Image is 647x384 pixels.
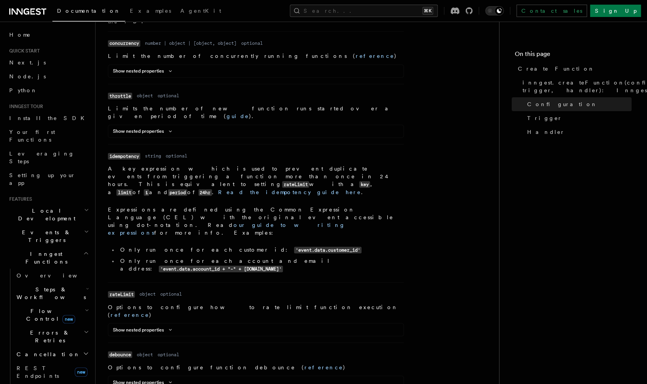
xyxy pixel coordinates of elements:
[524,97,632,111] a: Configuration
[108,40,140,47] code: concurrency
[6,103,43,110] span: Inngest tour
[6,196,32,202] span: Features
[6,228,84,244] span: Events & Triggers
[422,7,433,15] kbd: ⌘K
[6,83,91,97] a: Python
[218,189,361,195] a: Read the idempotency guide here
[111,311,149,318] a: reference
[108,206,404,237] p: Expressions are defined using the Common Expression Language (CEL) with the original event access...
[527,114,562,122] span: Trigger
[6,125,91,147] a: Your first Functions
[227,113,249,119] a: guide
[6,48,40,54] span: Quick start
[108,93,132,99] code: throttle
[125,2,176,21] a: Examples
[108,52,404,60] p: Limit the number of concurrently running functions ( )
[17,365,59,379] span: REST Endpoints
[168,189,187,196] code: period
[158,351,179,357] dd: optional
[515,62,632,76] a: Create Function
[13,269,91,283] a: Overview
[6,69,91,83] a: Node.js
[290,5,438,17] button: Search...⌘K
[6,168,91,190] a: Setting up your app
[108,303,404,318] p: Options to configure how to rate limit function execution ( )
[108,165,404,196] p: A key expression which is used to prevent duplicate events from triggering a function more than o...
[527,128,565,136] span: Handler
[108,153,140,159] code: idempotency
[9,59,46,66] span: Next.js
[108,222,345,236] a: our guide to writing expressions
[9,115,89,121] span: Install the SDK
[144,189,149,196] code: 1
[356,53,394,59] a: reference
[6,250,83,266] span: Inngest Functions
[282,181,309,188] code: rateLimit
[130,8,171,14] span: Examples
[524,125,632,139] a: Handler
[9,73,46,80] span: Node.js
[166,153,187,159] dd: optional
[176,2,226,21] a: AgentKit
[75,367,87,377] span: new
[519,76,632,97] a: inngest.createFunction(configuration, trigger, handler): InngestFunction
[13,326,91,347] button: Errors & Retries
[304,364,343,370] a: reference
[6,111,91,125] a: Install the SDK
[180,8,221,14] span: AgentKit
[13,304,91,326] button: Flow Controlnew
[518,65,595,73] span: Create Function
[6,56,91,69] a: Next.js
[113,128,175,134] button: Show nested properties
[13,329,84,344] span: Errors & Retries
[515,49,632,62] h4: On this page
[137,93,153,99] dd: object
[9,172,76,186] span: Setting up your app
[9,87,37,93] span: Python
[198,189,212,196] code: 24hr
[6,28,91,42] a: Home
[527,100,597,108] span: Configuration
[160,291,182,297] dd: optional
[13,286,86,301] span: Steps & Workflows
[108,105,404,120] p: Limits the number of new function runs started over a given period of time ( ).
[9,151,74,164] span: Leveraging Steps
[118,246,404,254] li: Only run once for each customer id:
[13,283,91,304] button: Steps & Workflows
[6,225,91,247] button: Events & Triggers
[13,307,85,323] span: Flow Control
[516,5,587,17] a: Contact sales
[113,326,175,333] button: Show nested properties
[17,272,96,279] span: Overview
[145,40,237,46] dd: number | object | [object, object]
[159,266,283,272] code: 'event.data.account_id + "-" + [DOMAIN_NAME]'
[145,153,161,159] dd: string
[108,363,404,371] p: Options to configure function debounce ( )
[241,40,263,46] dd: optional
[294,247,361,253] code: 'event.data.customer_id'
[108,351,132,358] code: debounce
[116,189,133,196] code: limit
[6,207,84,222] span: Local Development
[9,31,31,39] span: Home
[137,351,153,357] dd: object
[6,147,91,168] a: Leveraging Steps
[13,347,91,361] button: Cancellation
[139,291,156,297] dd: object
[118,257,404,273] li: Only run once for each account and email address:
[6,204,91,225] button: Local Development
[13,361,91,383] a: REST Endpointsnew
[9,129,55,143] span: Your first Functions
[359,181,370,188] code: key
[590,5,641,17] a: Sign Up
[13,350,80,358] span: Cancellation
[62,315,75,323] span: new
[524,111,632,125] a: Trigger
[57,8,121,14] span: Documentation
[113,68,175,74] button: Show nested properties
[52,2,125,22] a: Documentation
[158,93,179,99] dd: optional
[485,6,504,15] button: Toggle dark mode
[108,291,135,298] code: rateLimit
[6,247,91,269] button: Inngest Functions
